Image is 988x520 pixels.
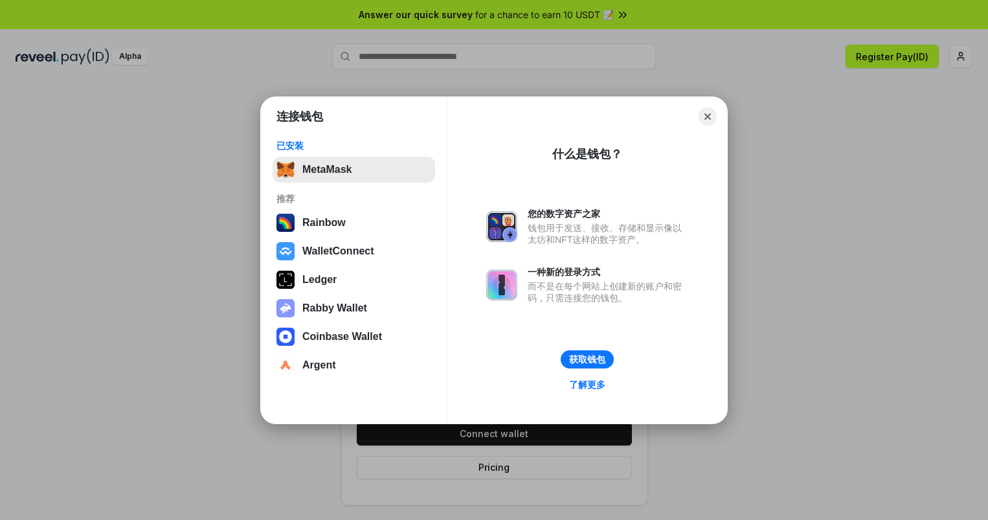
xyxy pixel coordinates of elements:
button: Rainbow [273,210,435,236]
img: svg+xml,%3Csvg%20width%3D%22120%22%20height%3D%22120%22%20viewBox%3D%220%200%20120%20120%22%20fil... [276,214,295,232]
div: 已安装 [276,140,431,152]
img: svg+xml,%3Csvg%20xmlns%3D%22http%3A%2F%2Fwww.w3.org%2F2000%2Fsvg%22%20width%3D%2228%22%20height%3... [276,271,295,289]
button: Close [699,107,717,126]
img: svg+xml,%3Csvg%20xmlns%3D%22http%3A%2F%2Fwww.w3.org%2F2000%2Fsvg%22%20fill%3D%22none%22%20viewBox... [276,299,295,317]
img: svg+xml,%3Csvg%20fill%3D%22none%22%20height%3D%2233%22%20viewBox%3D%220%200%2035%2033%22%20width%... [276,161,295,179]
div: 什么是钱包？ [552,146,622,162]
button: 获取钱包 [561,350,614,368]
div: MetaMask [302,164,352,175]
div: 您的数字资产之家 [528,208,688,220]
div: Ledger [302,274,337,286]
a: 了解更多 [561,376,613,393]
div: Coinbase Wallet [302,331,382,343]
button: MetaMask [273,157,435,183]
div: Rainbow [302,217,346,229]
div: Argent [302,359,336,371]
div: 而不是在每个网站上创建新的账户和密码，只需连接您的钱包。 [528,280,688,304]
div: 一种新的登录方式 [528,266,688,278]
div: 了解更多 [569,379,605,390]
img: svg+xml,%3Csvg%20xmlns%3D%22http%3A%2F%2Fwww.w3.org%2F2000%2Fsvg%22%20fill%3D%22none%22%20viewBox... [486,211,517,242]
button: Rabby Wallet [273,295,435,321]
img: svg+xml,%3Csvg%20width%3D%2228%22%20height%3D%2228%22%20viewBox%3D%220%200%2028%2028%22%20fill%3D... [276,328,295,346]
img: svg+xml,%3Csvg%20xmlns%3D%22http%3A%2F%2Fwww.w3.org%2F2000%2Fsvg%22%20fill%3D%22none%22%20viewBox... [486,269,517,300]
button: Ledger [273,267,435,293]
div: 钱包用于发送、接收、存储和显示像以太坊和NFT这样的数字资产。 [528,222,688,245]
div: Rabby Wallet [302,302,367,314]
div: 获取钱包 [569,354,605,365]
h1: 连接钱包 [276,109,323,124]
div: 推荐 [276,193,431,205]
img: svg+xml,%3Csvg%20width%3D%2228%22%20height%3D%2228%22%20viewBox%3D%220%200%2028%2028%22%20fill%3D... [276,242,295,260]
button: Argent [273,352,435,378]
button: WalletConnect [273,238,435,264]
img: svg+xml,%3Csvg%20width%3D%2228%22%20height%3D%2228%22%20viewBox%3D%220%200%2028%2028%22%20fill%3D... [276,356,295,374]
div: WalletConnect [302,245,374,257]
button: Coinbase Wallet [273,324,435,350]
